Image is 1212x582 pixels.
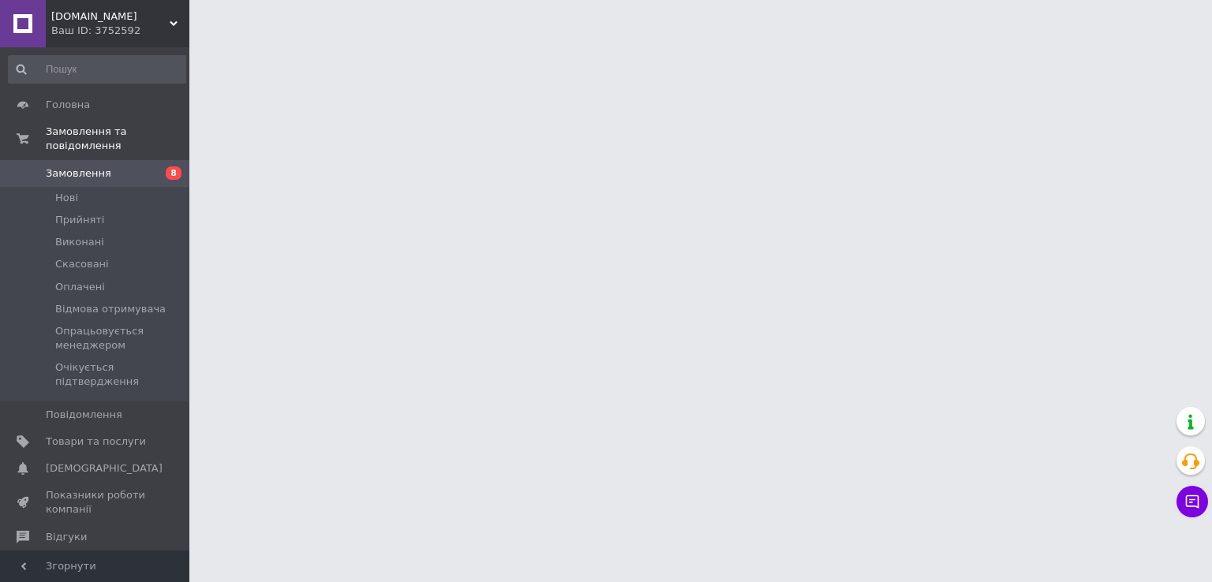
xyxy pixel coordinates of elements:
[51,9,170,24] span: noishop.ua
[55,324,185,353] span: Опрацьовується менеджером
[46,166,111,181] span: Замовлення
[46,125,189,153] span: Замовлення та повідомлення
[55,213,104,227] span: Прийняті
[55,360,185,389] span: Очікується підтвердження
[55,257,109,271] span: Скасовані
[51,24,189,38] div: Ваш ID: 3752592
[46,98,90,112] span: Головна
[55,280,105,294] span: Оплачені
[46,461,163,476] span: [DEMOGRAPHIC_DATA]
[55,191,78,205] span: Нові
[55,235,104,249] span: Виконані
[46,530,87,544] span: Відгуки
[46,488,146,517] span: Показники роботи компанії
[46,408,122,422] span: Повідомлення
[1176,486,1208,517] button: Чат з покупцем
[46,435,146,449] span: Товари та послуги
[8,55,186,84] input: Пошук
[55,302,166,316] span: Відмова отримувача
[166,166,181,180] span: 8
